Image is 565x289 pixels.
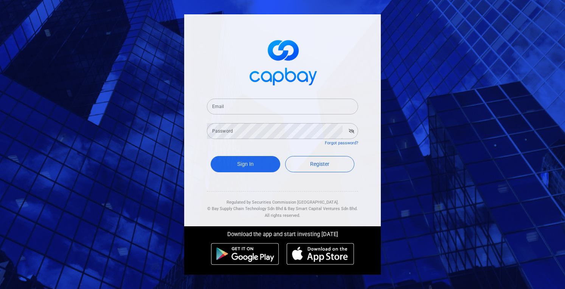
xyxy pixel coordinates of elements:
[207,192,358,219] div: Regulated by Securities Commission [GEOGRAPHIC_DATA]. & All rights reserved.
[207,206,283,211] span: © Bay Supply Chain Technology Sdn Bhd
[325,141,358,145] a: Forgot password?
[179,226,386,239] div: Download the app and start investing [DATE]
[245,33,320,90] img: logo
[310,161,329,167] span: Register
[287,243,354,265] img: ios
[211,156,280,172] button: Sign In
[285,156,355,172] a: Register
[288,206,358,211] span: Bay Smart Capital Ventures Sdn Bhd.
[211,243,279,265] img: android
